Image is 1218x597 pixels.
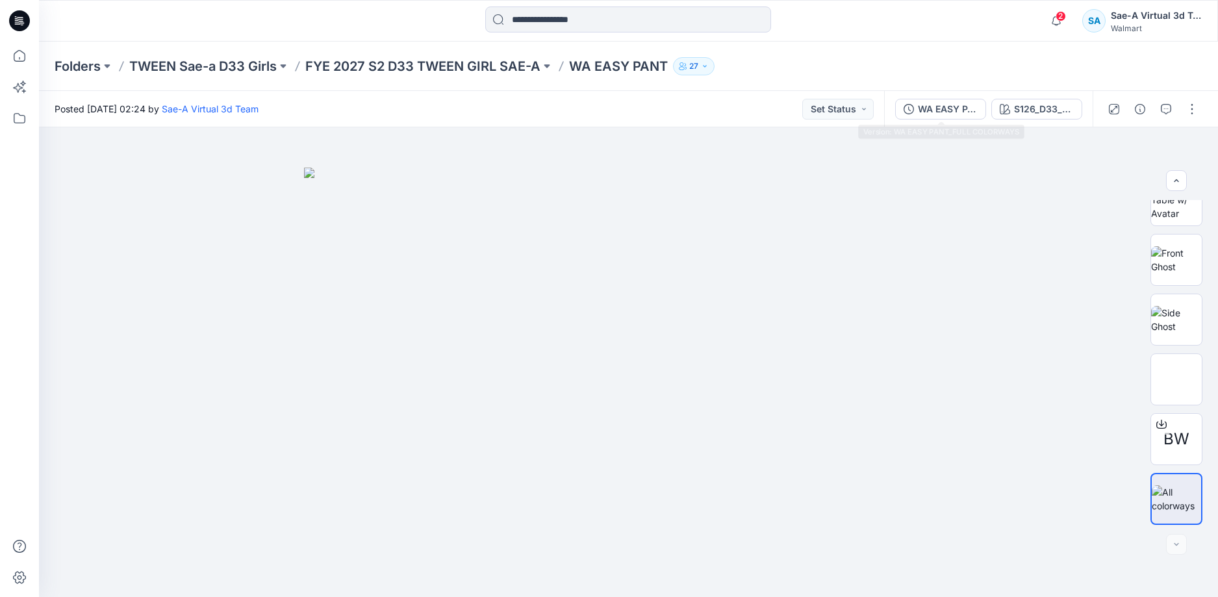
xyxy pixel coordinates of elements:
a: Sae-A Virtual 3d Team [162,103,259,114]
img: Front Ghost [1151,246,1202,273]
img: All colorways [1152,485,1201,513]
p: WA EASY PANT [569,57,668,75]
p: 27 [689,59,698,73]
img: Turn Table w/ Avatar [1151,179,1202,220]
div: S126_D33_WA_Trader Stripe V1_CW1_Wild Cherry_WM [1014,102,1074,116]
span: Posted [DATE] 02:24 by [55,102,259,116]
button: 27 [673,57,715,75]
span: 2 [1056,11,1066,21]
div: SA [1082,9,1106,32]
button: WA EASY PANT_FULL COLORWAYS [895,99,986,120]
button: Details [1130,99,1150,120]
div: Walmart [1111,23,1202,33]
button: S126_D33_WA_Trader Stripe V1_CW1_Wild Cherry_WM [991,99,1082,120]
a: FYE 2027 S2 D33 TWEEN GIRL SAE-A [305,57,540,75]
img: Side Ghost [1151,306,1202,333]
span: BW [1163,427,1189,451]
div: Sae-A Virtual 3d Team [1111,8,1202,23]
a: TWEEN Sae-a D33 Girls [129,57,277,75]
div: WA EASY PANT_FULL COLORWAYS [918,102,978,116]
a: Folders [55,57,101,75]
